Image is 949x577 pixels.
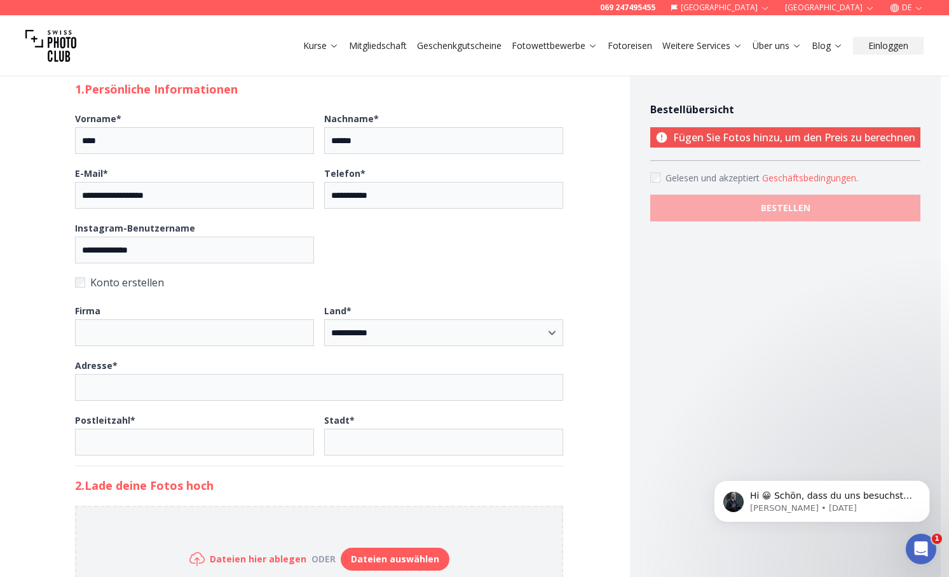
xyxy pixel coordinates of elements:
[341,548,449,571] button: Dateien auswählen
[603,37,657,55] button: Fotoreisen
[75,374,563,401] input: Adresse*
[753,39,802,52] a: Über uns
[650,127,920,148] p: Fügen Sie Fotos hinzu, um den Preis zu berechnen
[507,37,603,55] button: Fotowettbewerbe
[512,39,597,52] a: Fotowettbewerbe
[807,37,848,55] button: Blog
[600,3,655,13] a: 069 247495455
[324,305,352,317] b: Land *
[650,172,660,183] input: Accept terms
[25,20,76,71] img: Swiss photo club
[608,39,652,52] a: Fotoreisen
[853,37,924,55] button: Einloggen
[324,319,563,346] select: Land*
[75,277,85,288] input: Konto erstellen
[75,274,563,291] label: Konto erstellen
[306,553,341,566] div: oder
[75,222,195,234] b: Instagram-Benutzername
[75,113,121,125] b: Vorname *
[662,39,742,52] a: Weitere Services
[344,37,412,55] button: Mitgliedschaft
[75,305,100,317] b: Firma
[812,39,843,52] a: Blog
[324,167,365,179] b: Telefon *
[762,172,858,184] button: Accept termsGelesen und akzeptiert
[75,429,314,455] input: Postleitzahl*
[666,172,762,184] span: Gelesen und akzeptiert
[324,414,355,426] b: Stadt *
[303,39,339,52] a: Kurse
[324,182,563,209] input: Telefon*
[75,167,108,179] b: E-Mail *
[657,37,748,55] button: Weitere Services
[210,553,306,566] h6: Dateien hier ablegen
[324,429,563,455] input: Stadt*
[748,37,807,55] button: Über uns
[75,319,314,346] input: Firma
[75,182,314,209] input: E-Mail*
[75,80,563,98] h2: 1. Persönliche Informationen
[932,534,942,544] span: 1
[298,37,344,55] button: Kurse
[417,39,502,52] a: Geschenkgutscheine
[906,534,936,564] iframe: Intercom live chat
[75,359,118,372] b: Adresse *
[412,37,507,55] button: Geschenkgutscheine
[324,113,379,125] b: Nachname *
[761,202,810,214] b: BESTELLEN
[349,39,407,52] a: Mitgliedschaft
[650,195,920,221] button: BESTELLEN
[75,476,563,494] h2: 2. Lade deine Fotos hoch
[75,237,314,263] input: Instagram-Benutzername
[75,414,135,426] b: Postleitzahl *
[324,127,563,154] input: Nachname*
[695,454,949,543] iframe: Intercom notifications message
[75,127,314,154] input: Vorname*
[650,102,920,117] h4: Bestellübersicht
